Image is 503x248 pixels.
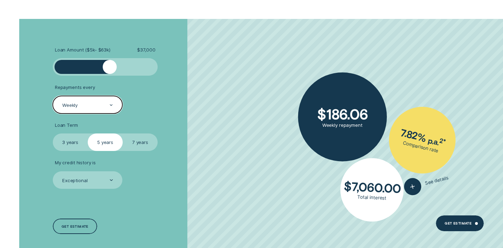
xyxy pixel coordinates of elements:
[62,102,78,108] div: Weekly
[55,84,95,90] span: Repayments every
[62,177,88,183] div: Exceptional
[123,133,158,151] label: 7 years
[55,160,96,166] span: My credit history is
[55,122,78,128] span: Loan Term
[402,169,450,197] button: See details
[137,47,156,53] span: $ 37,000
[53,219,97,234] a: Get estimate
[55,47,110,53] span: Loan Amount ( $5k - $63k )
[436,215,484,231] a: Get Estimate
[53,133,88,151] label: 3 years
[424,175,449,186] span: See details
[88,133,123,151] label: 5 years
